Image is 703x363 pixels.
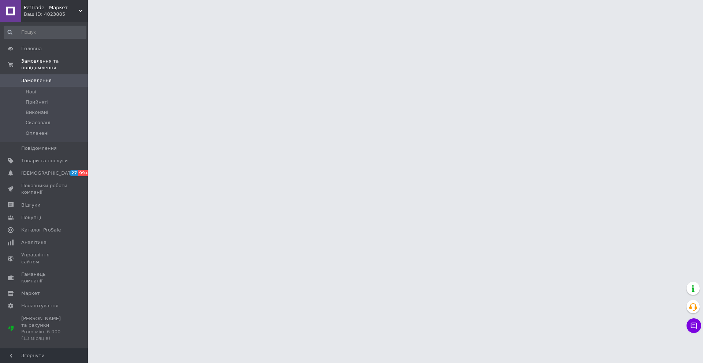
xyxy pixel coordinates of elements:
[26,109,48,116] span: Виконані
[24,11,88,18] div: Ваш ID: 4023885
[70,170,78,176] span: 27
[24,4,79,11] span: PetTrade - Маркет
[26,89,36,95] span: Нові
[78,170,90,176] span: 99+
[21,58,88,71] span: Замовлення та повідомлення
[21,77,52,84] span: Замовлення
[21,239,47,246] span: Аналітика
[21,202,40,208] span: Відгуки
[21,290,40,297] span: Маркет
[21,214,41,221] span: Покупці
[21,315,68,342] span: [PERSON_NAME] та рахунки
[21,45,42,52] span: Головна
[21,329,68,342] div: Prom мікс 6 000 (13 місяців)
[4,26,86,39] input: Пошук
[21,145,57,152] span: Повідомлення
[687,318,701,333] button: Чат з покупцем
[21,158,68,164] span: Товари та послуги
[21,303,59,309] span: Налаштування
[26,119,51,126] span: Скасовані
[21,271,68,284] span: Гаманець компанії
[21,252,68,265] span: Управління сайтом
[26,130,49,137] span: Оплачені
[21,227,61,233] span: Каталог ProSale
[21,182,68,196] span: Показники роботи компанії
[26,99,48,105] span: Прийняті
[21,170,75,177] span: [DEMOGRAPHIC_DATA]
